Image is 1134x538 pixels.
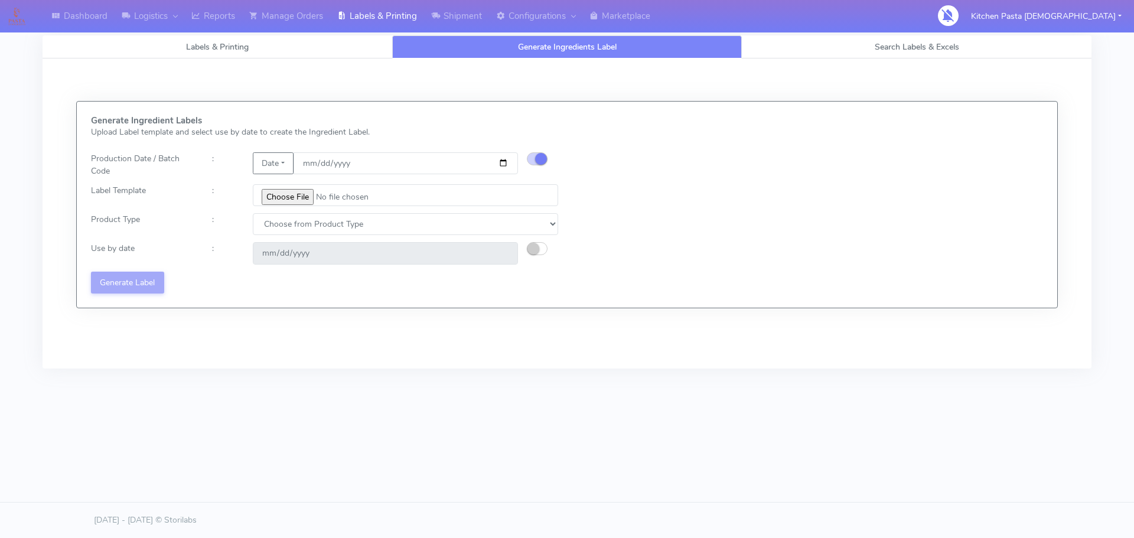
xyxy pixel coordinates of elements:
[518,41,617,53] span: Generate Ingredients Label
[203,213,243,235] div: :
[962,4,1130,28] button: Kitchen Pasta [DEMOGRAPHIC_DATA]
[203,184,243,206] div: :
[91,126,558,138] p: Upload Label template and select use by date to create the Ingredient Label.
[82,184,203,206] div: Label Template
[875,41,959,53] span: Search Labels & Excels
[82,242,203,264] div: Use by date
[82,152,203,177] div: Production Date / Batch Code
[43,35,1091,58] ul: Tabs
[253,152,294,174] button: Date
[82,213,203,235] div: Product Type
[203,152,243,177] div: :
[203,242,243,264] div: :
[91,116,558,126] h5: Generate Ingredient Labels
[186,41,249,53] span: Labels & Printing
[91,272,164,294] button: Generate Label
